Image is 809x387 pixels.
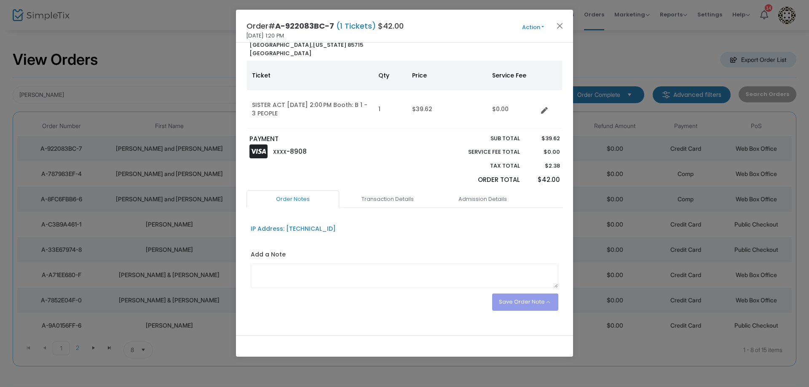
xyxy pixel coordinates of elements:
[246,190,339,208] a: Order Notes
[249,33,363,57] b: [STREET_ADDRESS][PERSON_NAME] [US_STATE] 85715 [GEOGRAPHIC_DATA]
[487,90,538,128] td: $0.00
[273,148,287,155] span: XXXX
[555,20,565,31] button: Close
[287,147,307,156] span: -8908
[528,148,560,156] p: $0.00
[528,134,560,143] p: $39.62
[251,224,336,233] div: IP Address: [TECHNICAL_ID]
[247,61,373,90] th: Ticket
[247,90,373,128] td: SISTER ACT [DATE] 2:00 PM Booth: B 1 - 3 PEOPLE
[448,134,520,143] p: Sub total
[275,21,334,31] span: A-922083BC-7
[246,32,284,40] span: [DATE] 1:20 PM
[246,20,404,32] h4: Order# $42.00
[448,175,520,185] p: Order Total
[436,190,529,208] a: Admission Details
[448,162,520,170] p: Tax Total
[249,41,313,49] span: [GEOGRAPHIC_DATA],
[528,162,560,170] p: $2.38
[373,61,407,90] th: Qty
[528,175,560,185] p: $42.00
[247,61,562,128] div: Data table
[373,90,407,128] td: 1
[407,90,487,128] td: $39.62
[341,190,434,208] a: Transaction Details
[249,134,401,144] p: PAYMENT
[251,250,286,261] label: Add a Note
[407,61,487,90] th: Price
[448,148,520,156] p: Service Fee Total
[334,21,378,31] span: (1 Tickets)
[508,23,558,32] button: Action
[487,61,538,90] th: Service Fee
